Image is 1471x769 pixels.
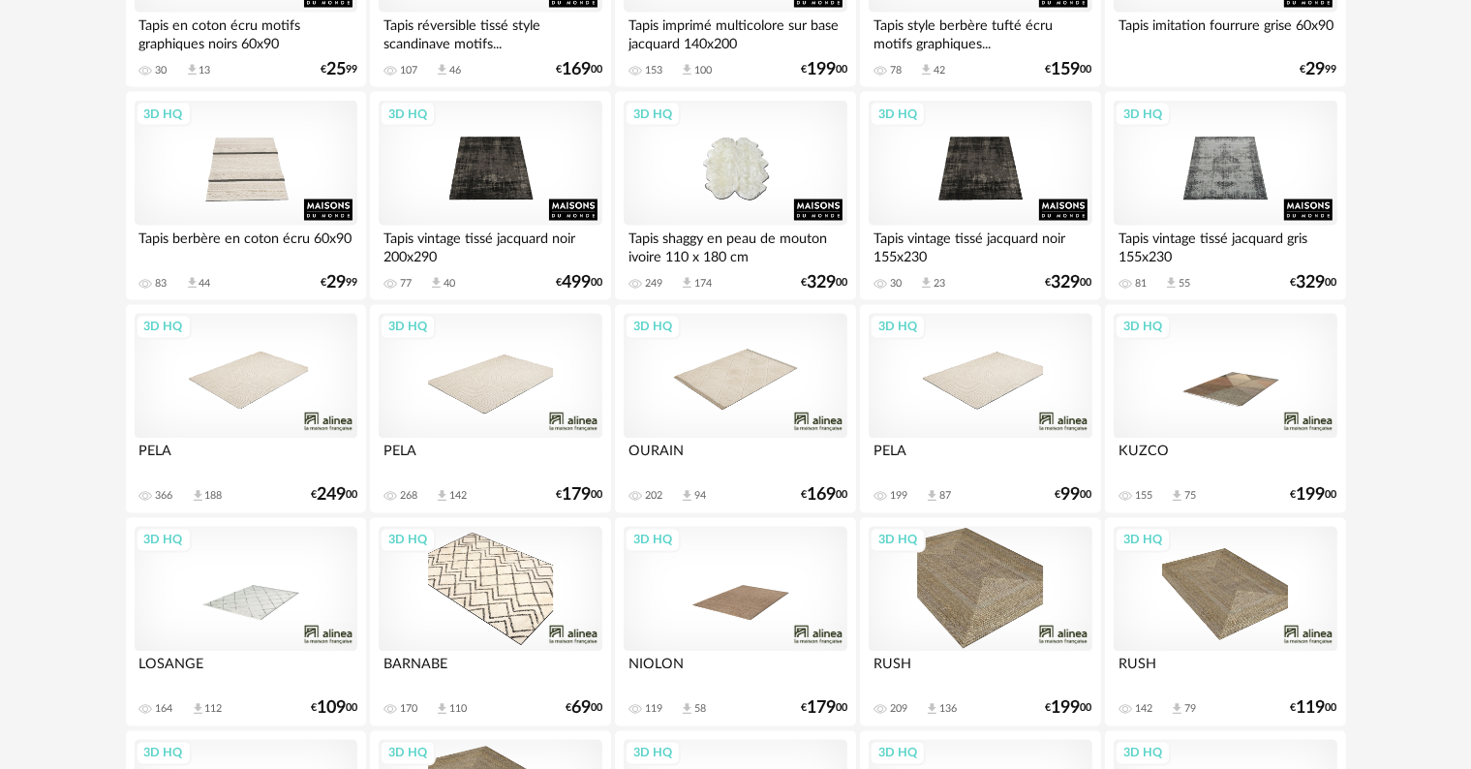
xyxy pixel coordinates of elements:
div: 23 [934,277,945,291]
div: PELA [869,439,1091,477]
div: 3D HQ [870,315,926,340]
a: 3D HQ OURAIN 202 Download icon 94 €16900 [615,305,855,514]
span: Download icon [1170,702,1184,717]
div: 199 [890,490,907,504]
a: 3D HQ LOSANGE 164 Download icon 112 €10900 [126,518,366,727]
div: 3D HQ [1115,102,1171,127]
div: 3D HQ [136,528,192,553]
div: 3D HQ [380,102,436,127]
div: 3D HQ [380,315,436,340]
div: Tapis vintage tissé jacquard gris 155x230 [1114,226,1336,264]
div: 366 [156,490,173,504]
span: Download icon [1170,489,1184,504]
div: 75 [1184,490,1196,504]
a: 3D HQ Tapis vintage tissé jacquard gris 155x230 81 Download icon 55 €32900 [1105,92,1345,301]
span: Download icon [680,489,694,504]
div: 3D HQ [1115,315,1171,340]
a: 3D HQ PELA 199 Download icon 87 €9900 [860,305,1100,514]
div: 209 [890,703,907,717]
div: € 00 [556,276,602,290]
div: LOSANGE [135,652,357,691]
span: 199 [1297,489,1326,503]
div: € 99 [1301,63,1337,77]
a: 3D HQ Tapis vintage tissé jacquard noir 200x290 77 Download icon 40 €49900 [370,92,610,301]
div: PELA [379,439,601,477]
div: 42 [934,64,945,77]
span: 329 [1052,276,1081,290]
a: 3D HQ Tapis vintage tissé jacquard noir 155x230 30 Download icon 23 €32900 [860,92,1100,301]
span: Download icon [429,276,444,291]
div: 55 [1179,277,1190,291]
div: € 00 [801,63,847,77]
span: 109 [317,702,346,716]
div: 30 [890,277,902,291]
span: 199 [1052,702,1081,716]
span: Download icon [435,702,449,717]
div: 3D HQ [136,741,192,766]
div: 81 [1135,277,1147,291]
span: Download icon [925,702,939,717]
div: 94 [694,490,706,504]
div: 3D HQ [870,102,926,127]
div: 44 [199,277,211,291]
div: € 00 [801,276,847,290]
span: 169 [807,489,836,503]
div: 174 [694,277,712,291]
div: 3D HQ [136,102,192,127]
div: 83 [156,277,168,291]
div: Tapis en coton écru motifs graphiques noirs 60x90 [135,13,357,51]
div: 3D HQ [870,528,926,553]
div: 153 [645,64,662,77]
div: 3D HQ [380,528,436,553]
div: 3D HQ [625,741,681,766]
span: 329 [807,276,836,290]
span: 499 [562,276,591,290]
span: 179 [807,702,836,716]
div: 107 [400,64,417,77]
div: 3D HQ [1115,528,1171,553]
span: Download icon [919,63,934,77]
span: 119 [1297,702,1326,716]
div: 155 [1135,490,1152,504]
a: 3D HQ Tapis berbère en coton écru 60x90 83 Download icon 44 €2999 [126,92,366,301]
a: 3D HQ PELA 366 Download icon 188 €24900 [126,305,366,514]
div: € 00 [556,489,602,503]
div: NIOLON [624,652,846,691]
div: € 00 [311,702,357,716]
div: € 00 [311,489,357,503]
a: 3D HQ NIOLON 119 Download icon 58 €17900 [615,518,855,727]
div: 77 [400,277,412,291]
span: 249 [317,489,346,503]
div: 112 [205,703,223,717]
div: 78 [890,64,902,77]
div: RUSH [1114,652,1336,691]
div: PELA [135,439,357,477]
span: 29 [1306,63,1326,77]
div: 136 [939,703,957,717]
div: € 00 [1291,489,1337,503]
div: 170 [400,703,417,717]
span: Download icon [680,276,694,291]
div: 142 [1135,703,1152,717]
a: 3D HQ RUSH 209 Download icon 136 €19900 [860,518,1100,727]
div: € 00 [1291,276,1337,290]
div: 58 [694,703,706,717]
span: Download icon [1164,276,1179,291]
span: 169 [562,63,591,77]
a: 3D HQ BARNABE 170 Download icon 110 €6900 [370,518,610,727]
span: 69 [571,702,591,716]
div: 3D HQ [870,741,926,766]
span: Download icon [435,63,449,77]
div: 46 [449,64,461,77]
div: 87 [939,490,951,504]
div: € 00 [1056,489,1092,503]
div: Tapis berbère en coton écru 60x90 [135,226,357,264]
div: € 00 [556,63,602,77]
div: 40 [444,277,455,291]
div: 202 [645,490,662,504]
div: 188 [205,490,223,504]
span: Download icon [191,702,205,717]
div: 3D HQ [380,741,436,766]
div: 3D HQ [1115,741,1171,766]
div: 3D HQ [625,315,681,340]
